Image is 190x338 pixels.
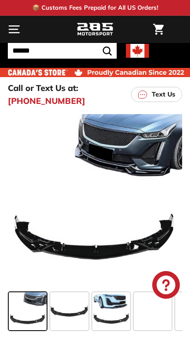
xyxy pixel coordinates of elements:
a: [PHONE_NUMBER] [8,95,85,107]
a: Cart [148,16,168,42]
img: Logo_285_Motorsport_areodynamics_components [77,22,113,37]
a: Text Us [131,87,182,102]
p: Call or Text Us at: [8,82,78,94]
p: Text Us [152,90,175,99]
p: 📦 Customs Fees Prepaid for All US Orders! [32,3,158,12]
input: Search [8,43,117,59]
inbox-online-store-chat: Shopify online store chat [149,271,183,301]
